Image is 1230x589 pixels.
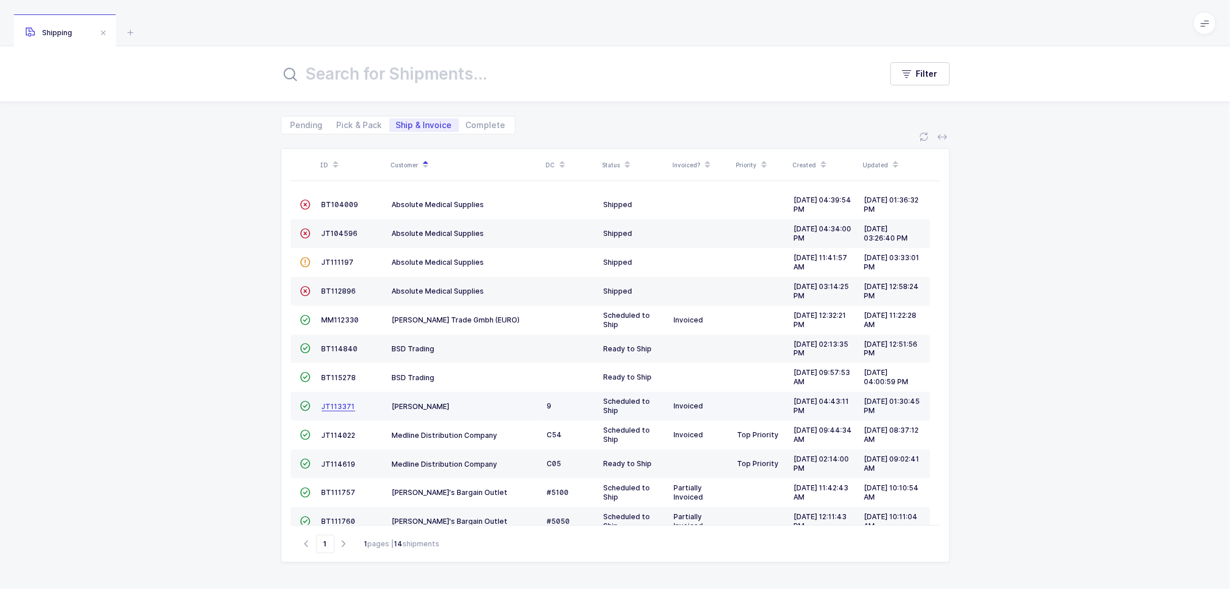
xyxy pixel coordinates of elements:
div: Created [793,155,856,175]
div: Partially Invoiced [674,483,728,502]
span:  [300,459,311,468]
span: BT111760 [322,517,356,526]
span: Medline Distribution Company [392,460,498,468]
span: Absolute Medical Supplies [392,287,484,295]
span: BT104009 [322,200,359,209]
span: Shipped [604,200,633,209]
span: [DATE] 03:26:40 PM [864,224,908,242]
span: BT115278 [322,373,356,382]
span: #5050 [547,517,570,526]
b: 14 [394,539,403,548]
span: JT114022 [322,431,356,440]
span:  [300,316,311,324]
span: [DATE] 10:11:04 AM [864,512,918,530]
span: [DATE] 12:32:21 PM [794,311,847,329]
span: Ready to Ship [604,373,652,381]
span:  [300,258,311,267]
span: Scheduled to Ship [604,311,650,329]
span:  [300,488,311,497]
span: JT113371 [322,402,355,411]
span: [DATE] 09:02:41 AM [864,455,920,472]
span: Pick & Pack [337,121,382,129]
span: [DATE] 11:22:28 AM [864,311,917,329]
span: [DATE] 04:34:00 PM [794,224,852,242]
span: [DATE] 02:14:00 PM [794,455,849,472]
span: [PERSON_NAME] Trade Gmbh (EURO) [392,316,520,324]
span: [DATE] 10:10:54 AM [864,483,919,501]
span: [DATE] 12:51:56 PM [864,340,918,358]
span: Go to [316,535,334,553]
span: Shipped [604,287,633,295]
span: #5100 [547,488,569,497]
span:  [300,373,311,381]
span:  [300,229,311,238]
b: 1 [364,539,368,548]
span: [DATE] 11:42:43 AM [794,483,849,501]
span: Shipped [604,229,633,238]
span: Filter [916,68,938,80]
span: [DATE] 01:30:45 PM [864,397,920,415]
span: Pending [291,121,323,129]
span: [DATE] 08:37:12 AM [864,426,919,444]
div: Priority [736,155,786,175]
div: Status [603,155,666,175]
span: Absolute Medical Supplies [392,200,484,209]
span: Absolute Medical Supplies [392,229,484,238]
span: Absolute Medical Supplies [392,258,484,267]
span: BT111757 [322,488,356,497]
span: JT114619 [322,460,356,468]
span:  [300,517,311,526]
span: JT111197 [322,258,354,267]
button: Filter [890,62,950,85]
span: C05 [547,459,562,468]
span: [DATE] 12:58:24 PM [864,282,919,300]
span: Top Priority [738,459,779,468]
span: [DATE] 01:36:32 PM [864,196,919,213]
span: Scheduled to Ship [604,483,650,501]
span: [DATE] 09:57:53 AM [794,368,851,386]
span: BSD Trading [392,344,435,353]
span: Shipping [25,28,72,37]
span: [DATE] 03:14:25 PM [794,282,849,300]
span: [DATE] 11:41:57 AM [794,253,848,271]
span: Ready to Ship [604,344,652,353]
div: pages | shipments [364,539,440,549]
span: Complete [466,121,506,129]
input: Search for Shipments... [281,60,867,88]
span: C54 [547,430,562,439]
span: [PERSON_NAME]'s Bargain Outlet [392,517,508,526]
div: Updated [863,155,927,175]
span: [DATE] 04:43:11 PM [794,397,849,415]
span: 9 [547,402,552,410]
span: BT112896 [322,287,356,295]
span: Medline Distribution Company [392,431,498,440]
span:  [300,430,311,439]
span: BT114840 [322,344,358,353]
span:  [300,287,311,295]
span: [DATE] 12:11:43 PM [794,512,847,530]
span: Top Priority [738,430,779,439]
div: ID [321,155,384,175]
span: [DATE] 02:13:35 PM [794,340,849,358]
div: Invoiced [674,430,728,440]
span: Scheduled to Ship [604,512,650,530]
span: [DATE] 04:00:59 PM [864,368,909,386]
span: Ready to Ship [604,459,652,468]
span: MM112330 [322,316,359,324]
span: [PERSON_NAME]'s Bargain Outlet [392,488,508,497]
span:  [300,344,311,352]
span: Shipped [604,258,633,267]
span:  [300,200,311,209]
span: [DATE] 09:44:34 AM [794,426,852,444]
div: Invoiced [674,316,728,325]
span: [DATE] 04:39:54 PM [794,196,852,213]
span: Scheduled to Ship [604,397,650,415]
div: Customer [391,155,539,175]
div: Partially Invoiced [674,512,728,531]
div: DC [546,155,596,175]
div: Invoiced? [673,155,729,175]
div: Invoiced [674,402,728,411]
span: JT104596 [322,229,358,238]
span: Ship & Invoice [396,121,452,129]
span: Scheduled to Ship [604,426,650,444]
